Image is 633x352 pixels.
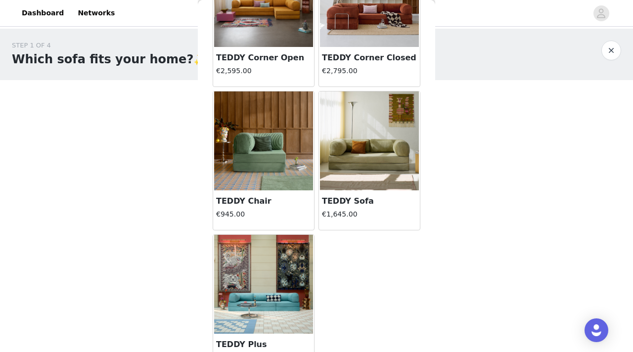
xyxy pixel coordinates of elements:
h3: TEDDY Sofa [322,195,417,207]
a: Dashboard [16,2,70,24]
h1: Which sofa fits your home?✨ [12,50,208,68]
h3: TEDDY Chair [216,195,311,207]
div: Open Intercom Messenger [585,318,608,342]
img: TEDDY Chair [214,91,313,190]
h4: €945.00 [216,209,311,220]
div: avatar [596,5,606,21]
img: TEDDY Plus [214,235,313,334]
img: TEDDY Sofa [320,91,419,190]
h4: €2,595.00 [216,66,311,76]
h3: TEDDY Corner Closed [322,52,417,64]
h3: TEDDY Corner Open [216,52,311,64]
h3: TEDDY Plus [216,339,311,351]
div: STEP 1 OF 4 [12,41,208,50]
a: Networks [72,2,121,24]
h4: €2,795.00 [322,66,417,76]
h4: €1,645.00 [322,209,417,220]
